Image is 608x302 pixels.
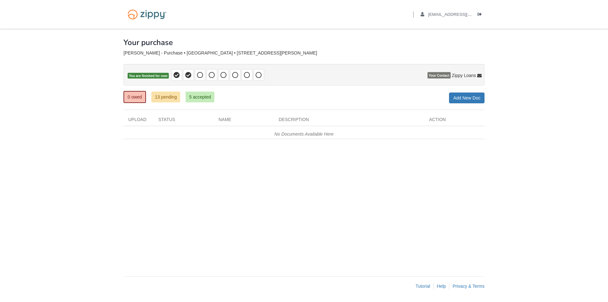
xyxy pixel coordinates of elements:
[123,116,154,126] div: Upload
[421,12,501,18] a: edit profile
[478,12,484,18] a: Log out
[437,284,446,289] a: Help
[427,72,451,79] span: Your Contact
[214,116,274,126] div: Name
[154,116,214,126] div: Status
[452,72,476,79] span: Zippy Loans
[275,132,334,137] em: No Documents Available Here
[151,92,180,102] a: 13 pending
[449,93,484,103] a: Add New Doc
[415,284,430,289] a: Tutorial
[123,50,484,56] div: [PERSON_NAME] - Purchase • [GEOGRAPHIC_DATA] • [STREET_ADDRESS][PERSON_NAME]
[123,6,171,22] img: Logo
[128,73,169,79] span: You are finished for now
[453,284,484,289] a: Privacy & Terms
[186,92,214,102] a: 5 accepted
[123,38,173,47] h1: Your purchase
[123,91,146,103] a: 0 owed
[274,116,424,126] div: Description
[424,116,484,126] div: Action
[428,12,501,17] span: aaboley88@icloud.com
